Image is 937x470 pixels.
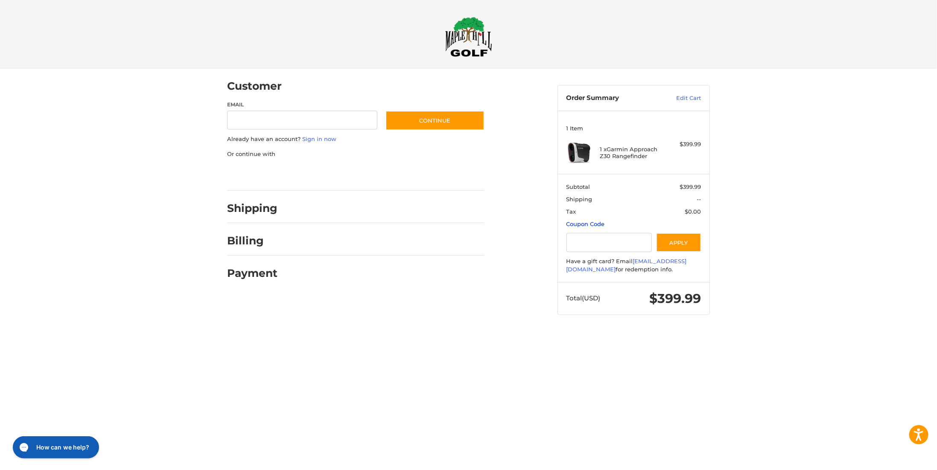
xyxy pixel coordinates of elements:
[566,233,652,252] input: Gift Certificate or Coupon Code
[658,94,701,103] a: Edit Cart
[445,17,492,57] img: Maple Hill Golf
[600,146,666,160] h4: 1 x Garmin Approach Z30 Rangefinder
[867,447,937,470] iframe: Google Customer Reviews
[650,291,701,306] span: $399.99
[369,167,433,182] iframe: PayPal-venmo
[566,294,601,302] span: Total (USD)
[385,111,485,130] button: Continue
[656,233,701,252] button: Apply
[566,94,658,103] h3: Order Summary
[685,208,701,215] span: $0.00
[697,196,701,203] span: --
[227,150,485,159] p: Or continue with
[225,167,289,182] iframe: PayPal-paypal
[297,167,361,182] iframe: PayPal-paylater
[566,220,605,227] a: Coupon Code
[227,267,277,280] h2: Payment
[9,433,102,461] iframe: Gorgias live chat messenger
[227,135,485,144] p: Already have an account?
[668,140,701,149] div: $399.99
[566,183,590,190] span: Subtotal
[566,196,593,203] span: Shipping
[566,257,701,274] div: Have a gift card? Email for redemption info.
[302,135,336,142] a: Sign in now
[680,183,701,190] span: $399.99
[227,202,277,215] h2: Shipping
[227,79,282,93] h2: Customer
[566,208,576,215] span: Tax
[227,101,377,109] label: Email
[566,125,701,132] h3: 1 Item
[227,234,277,247] h2: Billing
